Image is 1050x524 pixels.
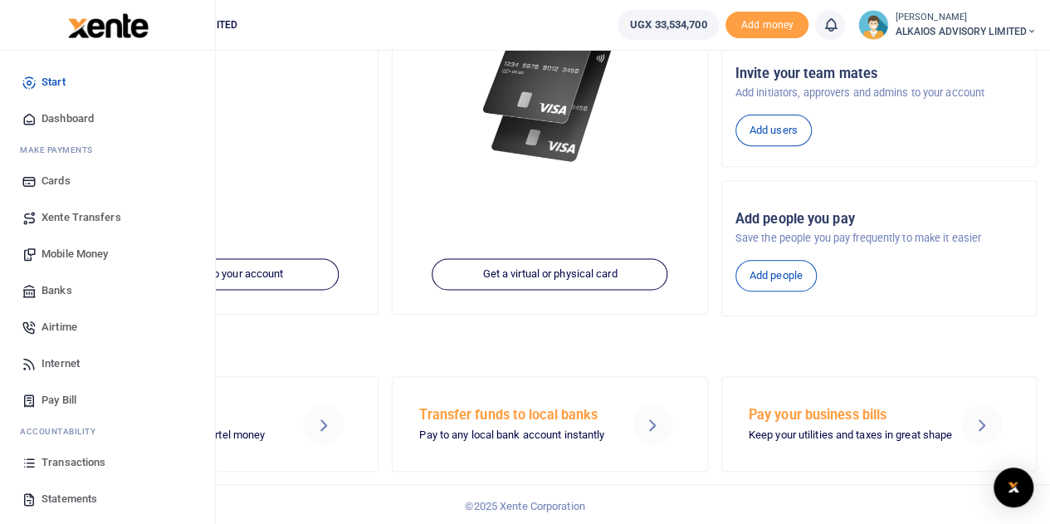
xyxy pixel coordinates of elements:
[13,345,202,382] a: Internet
[13,444,202,481] a: Transactions
[13,419,202,444] li: Ac
[42,209,121,226] span: Xente Transfers
[32,425,95,438] span: countability
[994,468,1033,507] div: Open Intercom Messenger
[432,259,668,291] a: Get a virtual or physical card
[392,376,707,471] a: Transfer funds to local banks Pay to any local bank account instantly
[42,454,105,471] span: Transactions
[68,13,149,38] img: logo-large
[735,66,1023,82] h5: Invite your team mates
[721,376,1037,471] a: Pay your business bills Keep your utilities and taxes in great shape
[13,481,202,517] a: Statements
[13,64,202,100] a: Start
[735,115,812,146] a: Add users
[618,10,719,40] a: UGX 33,534,700
[611,10,725,40] li: Wallet ballance
[13,199,202,236] a: Xente Transfers
[63,376,378,471] a: Send Mobile Money MTN mobile money and Airtel money
[749,427,941,444] p: Keep your utilities and taxes in great shape
[858,10,1037,40] a: profile-user [PERSON_NAME] ALKAIOS ADVISORY LIMITED
[725,17,808,30] a: Add money
[13,163,202,199] a: Cards
[13,382,202,419] a: Pay Bill
[735,260,817,291] a: Add people
[725,12,808,39] li: Toup your wallet
[28,144,93,156] span: ake Payments
[13,309,202,345] a: Airtime
[42,491,97,507] span: Statements
[895,11,1037,25] small: [PERSON_NAME]
[13,100,202,137] a: Dashboard
[42,319,77,335] span: Airtime
[42,392,76,409] span: Pay Bill
[66,18,149,31] a: logo-small logo-large logo-large
[103,259,339,291] a: Add funds to your account
[63,336,1037,355] h4: Make a transaction
[42,173,71,189] span: Cards
[13,272,202,309] a: Banks
[749,407,941,424] h5: Pay your business bills
[13,236,202,272] a: Mobile Money
[419,427,612,444] p: Pay to any local bank account instantly
[13,137,202,163] li: M
[858,10,888,40] img: profile-user
[735,230,1023,247] p: Save the people you pay frequently to make it easier
[42,355,80,372] span: Internet
[42,282,72,299] span: Banks
[77,53,364,70] h5: UGX 33,534,700
[895,24,1037,39] span: ALKAIOS ADVISORY LIMITED
[735,211,1023,228] h5: Add people you pay
[42,246,108,262] span: Mobile Money
[725,12,808,39] span: Add money
[419,407,612,424] h5: Transfer funds to local banks
[42,74,66,91] span: Start
[630,17,706,33] span: UGX 33,534,700
[42,110,94,127] span: Dashboard
[735,85,1023,101] p: Add initiators, approvers and admins to your account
